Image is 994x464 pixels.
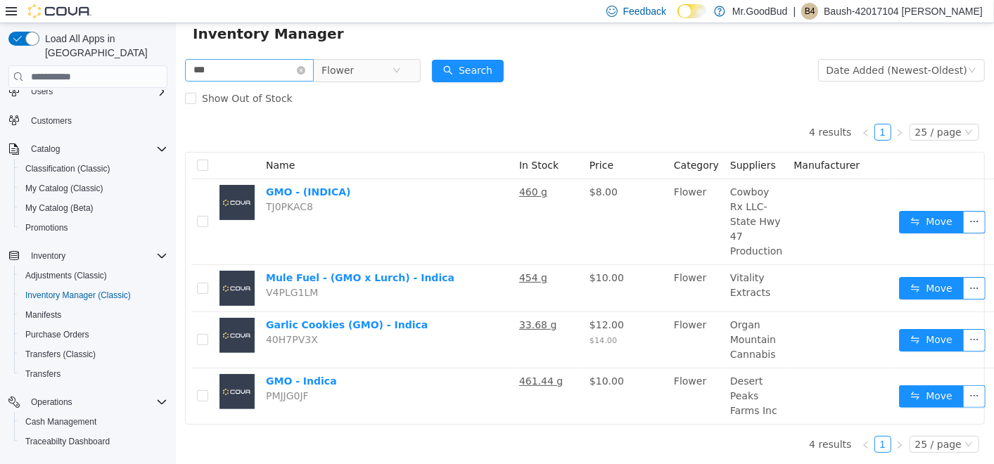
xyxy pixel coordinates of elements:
span: Inventory Manager (Classic) [20,287,167,304]
div: Baush-42017104 Richardson [801,3,818,20]
button: Inventory [25,247,71,264]
span: Transfers [25,368,60,380]
span: Transfers (Classic) [25,349,96,360]
span: Organ Mountain Cannabis [554,296,600,337]
span: Promotions [20,219,167,236]
i: icon: left [686,105,694,114]
td: Flower [492,289,549,345]
span: PMJJG0JF [90,367,133,378]
button: Operations [3,392,173,412]
button: icon: ellipsis [787,188,810,210]
span: Show Out of Stock [20,70,122,81]
span: Traceabilty Dashboard [25,436,110,447]
button: Cash Management [14,412,173,432]
span: Customers [25,111,167,129]
button: Promotions [14,218,173,238]
span: Adjustments (Classic) [20,267,167,284]
i: icon: left [686,418,694,426]
li: Next Page [715,101,732,117]
span: $10.00 [414,352,448,363]
td: Flower [492,242,549,289]
img: GMO - (INDICA) placeholder [44,162,79,197]
span: Catalog [31,143,60,155]
span: Users [31,86,53,97]
span: Inventory [31,250,65,262]
p: Mr.GoodBud [732,3,788,20]
input: Dark Mode [677,4,707,19]
a: 1 [699,413,715,429]
span: Cowboy Rx LLC-State Hwy 47 Production [554,163,606,233]
a: Garlic Cookies (GMO) - Indica [90,296,252,307]
span: TJ0PKAC8 [90,178,137,189]
span: Manufacturer [618,136,684,148]
span: Vitality Extracts [554,249,594,275]
a: Transfers (Classic) [20,346,101,363]
button: Transfers [14,364,173,384]
span: In Stock [343,136,383,148]
p: | [794,3,796,20]
a: Adjustments (Classic) [20,267,113,284]
u: 460 g [343,163,371,174]
li: Previous Page [682,101,699,117]
td: Flower [492,156,549,242]
span: Manifests [20,307,167,323]
span: My Catalog (Classic) [25,183,103,194]
span: Cash Management [20,413,167,430]
span: Transfers (Classic) [20,346,167,363]
button: Inventory [3,246,173,266]
button: Inventory Manager (Classic) [14,285,173,305]
button: Catalog [25,141,65,157]
span: Operations [25,394,167,411]
button: Users [3,82,173,101]
a: Traceabilty Dashboard [20,433,115,450]
span: Suppliers [554,136,600,148]
button: Purchase Orders [14,325,173,344]
span: Purchase Orders [20,326,167,343]
span: Users [25,83,167,100]
span: Classification (Classic) [20,160,167,177]
span: $8.00 [414,163,442,174]
a: GMO - Indica [90,352,161,363]
span: Promotions [25,222,68,233]
a: My Catalog (Beta) [20,200,99,217]
img: Mule Fuel - (GMO x Lurch) - Indica placeholder [44,247,79,283]
a: Purchase Orders [20,326,95,343]
span: My Catalog (Beta) [20,200,167,217]
a: Classification (Classic) [20,160,116,177]
td: Flower [492,345,549,401]
img: GMO - Indica placeholder [44,351,79,386]
span: Inventory Manager (Classic) [25,290,131,301]
span: Cash Management [25,416,96,427]
span: Traceabilty Dashboard [20,433,167,450]
a: 1 [699,101,715,117]
span: Load All Apps in [GEOGRAPHIC_DATA] [39,32,167,60]
a: Cash Management [20,413,102,430]
button: Transfers (Classic) [14,344,173,364]
li: Previous Page [682,413,699,430]
button: My Catalog (Classic) [14,179,173,198]
button: icon: ellipsis [787,362,810,385]
div: Date Added (Newest-Oldest) [651,37,791,58]
button: icon: swapMove [723,362,788,385]
button: Classification (Classic) [14,159,173,179]
span: My Catalog (Beta) [25,202,94,214]
i: icon: down [789,417,797,427]
span: Customers [31,115,72,127]
button: My Catalog (Beta) [14,198,173,218]
button: Adjustments (Classic) [14,266,173,285]
button: icon: swapMove [723,254,788,276]
u: 461.44 g [343,352,387,363]
span: Name [90,136,119,148]
span: $10.00 [414,249,448,260]
u: 33.68 g [343,296,381,307]
i: icon: right [720,105,728,114]
span: My Catalog (Classic) [20,180,167,197]
span: Price [414,136,438,148]
button: Operations [25,394,78,411]
span: Inventory [25,247,167,264]
span: $14.00 [414,313,441,322]
span: B4 [805,3,815,20]
div: 25 / page [739,101,786,117]
button: Manifests [14,305,173,325]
